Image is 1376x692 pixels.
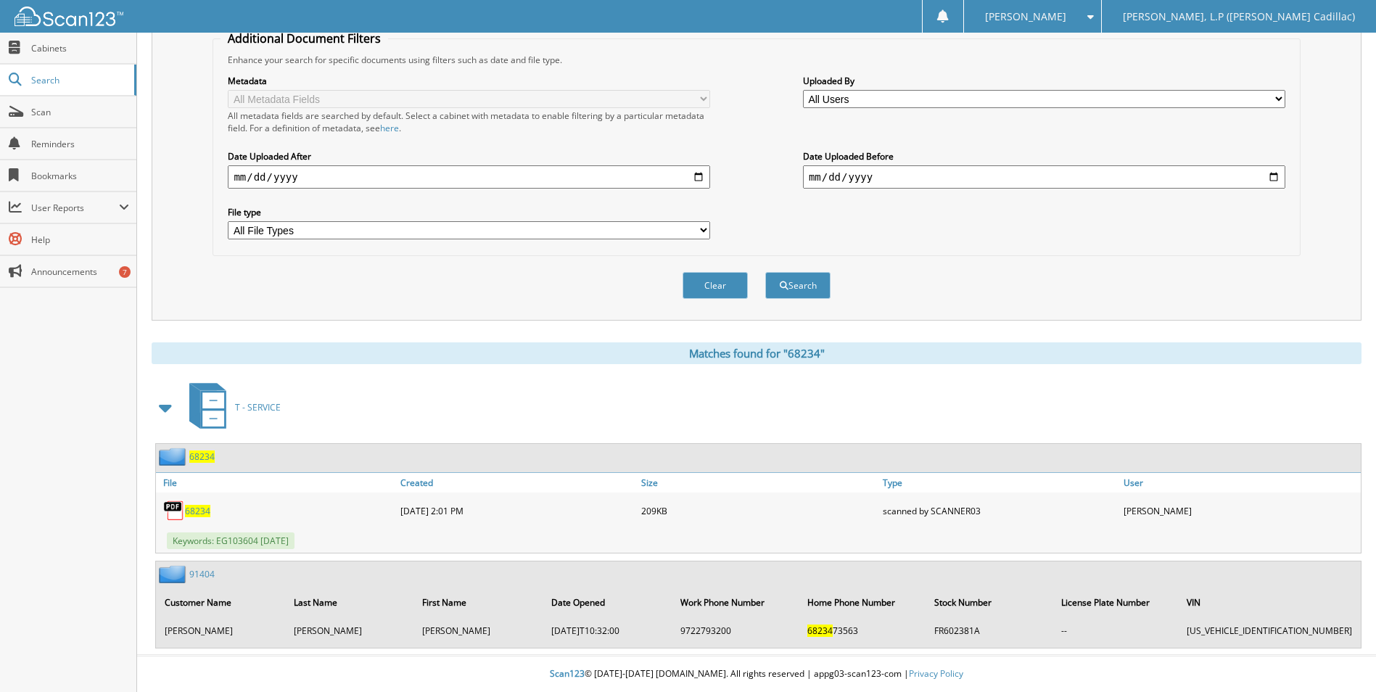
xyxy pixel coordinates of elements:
[927,588,1052,617] th: Stock Number
[1123,12,1355,21] span: [PERSON_NAME], L.P ([PERSON_NAME] Cadillac)
[287,619,414,643] td: [PERSON_NAME]
[415,588,543,617] th: First Name
[1179,619,1359,643] td: [US_VEHICLE_IDENTIFICATION_NUMBER]
[800,588,926,617] th: Home Phone Number
[228,206,710,218] label: File type
[228,165,710,189] input: start
[397,496,638,525] div: [DATE] 2:01 PM
[638,473,878,493] a: Size
[31,42,129,54] span: Cabinets
[803,75,1285,87] label: Uploaded By
[185,505,210,517] a: 68234
[544,588,672,617] th: Date Opened
[31,202,119,214] span: User Reports
[31,170,129,182] span: Bookmarks
[803,165,1285,189] input: end
[152,342,1361,364] div: Matches found for "68234"
[807,625,833,637] span: 68234
[228,110,710,134] div: All metadata fields are searched by default. Select a cabinet with metadata to enable filtering b...
[879,496,1120,525] div: scanned by SCANNER03
[638,496,878,525] div: 209KB
[803,150,1285,162] label: Date Uploaded Before
[673,619,799,643] td: 9722793200
[31,106,129,118] span: Scan
[287,588,414,617] th: Last Name
[1054,588,1178,617] th: License Plate Number
[683,272,748,299] button: Clear
[380,122,399,134] a: here
[159,565,189,583] img: folder2.png
[228,75,710,87] label: Metadata
[159,448,189,466] img: folder2.png
[189,568,215,580] a: 91404
[156,473,397,493] a: File
[800,619,926,643] td: 73563
[1179,588,1359,617] th: VIN
[397,473,638,493] a: Created
[879,473,1120,493] a: Type
[221,30,388,46] legend: Additional Document Filters
[544,619,672,643] td: [DATE]T10:32:00
[927,619,1052,643] td: FR602381A
[228,150,710,162] label: Date Uploaded After
[1120,473,1361,493] a: User
[1120,496,1361,525] div: [PERSON_NAME]
[31,74,127,86] span: Search
[31,265,129,278] span: Announcements
[235,401,281,413] span: T - SERVICE
[550,667,585,680] span: Scan123
[909,667,963,680] a: Privacy Policy
[415,619,543,643] td: [PERSON_NAME]
[119,266,131,278] div: 7
[157,588,285,617] th: Customer Name
[31,138,129,150] span: Reminders
[167,532,294,549] span: Keywords: EG103604 [DATE]
[163,500,185,522] img: PDF.png
[189,450,215,463] a: 68234
[181,379,281,436] a: T - SERVICE
[157,619,285,643] td: [PERSON_NAME]
[15,7,123,26] img: scan123-logo-white.svg
[137,656,1376,692] div: © [DATE]-[DATE] [DOMAIN_NAME]. All rights reserved | appg03-scan123-com |
[985,12,1066,21] span: [PERSON_NAME]
[31,234,129,246] span: Help
[1054,619,1178,643] td: --
[765,272,831,299] button: Search
[221,54,1292,66] div: Enhance your search for specific documents using filters such as date and file type.
[673,588,799,617] th: Work Phone Number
